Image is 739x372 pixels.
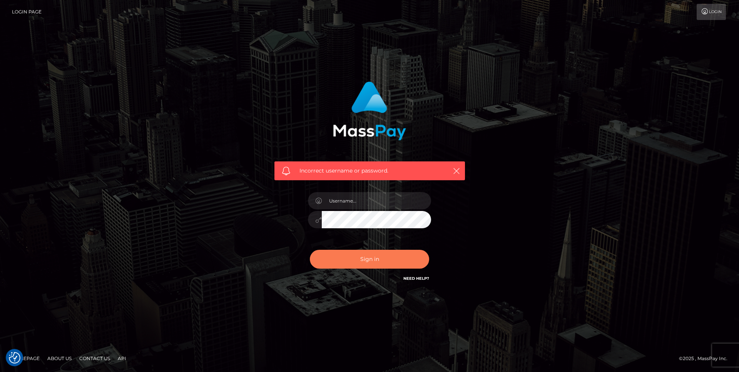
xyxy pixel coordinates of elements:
[697,4,726,20] a: Login
[12,4,42,20] a: Login Page
[679,354,733,363] div: © 2025 , MassPay Inc.
[44,352,75,364] a: About Us
[9,352,20,364] button: Consent Preferences
[9,352,20,364] img: Revisit consent button
[299,167,440,175] span: Incorrect username or password.
[115,352,129,364] a: API
[8,352,43,364] a: Homepage
[310,250,429,269] button: Sign in
[333,81,406,140] img: MassPay Login
[403,276,429,281] a: Need Help?
[322,192,431,209] input: Username...
[76,352,113,364] a: Contact Us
